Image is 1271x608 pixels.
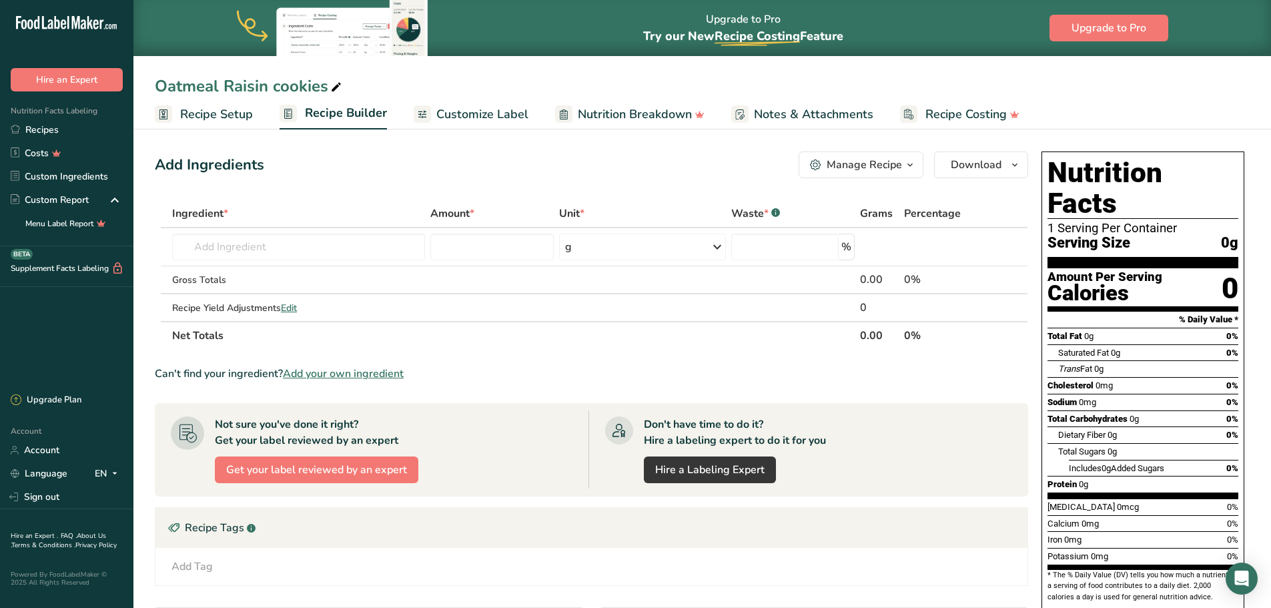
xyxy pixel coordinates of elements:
span: Recipe Setup [180,105,253,123]
button: Download [934,151,1028,178]
span: 0% [1227,502,1238,512]
a: About Us . [11,531,106,550]
div: Recipe Tags [155,508,1027,548]
a: Recipe Builder [280,98,387,130]
h1: Nutrition Facts [1047,158,1238,219]
span: Serving Size [1047,235,1130,252]
div: Don't have time to do it? Hire a labeling expert to do it for you [644,416,826,448]
div: Add Ingredients [155,154,264,176]
span: 0% [1226,463,1238,473]
a: Terms & Conditions . [11,541,75,550]
span: 0g [1094,364,1104,374]
span: Includes Added Sugars [1069,463,1164,473]
span: Get your label reviewed by an expert [226,462,407,478]
button: Upgrade to Pro [1049,15,1168,41]
span: 0mg [1064,535,1082,545]
span: 0% [1226,331,1238,341]
th: 0% [901,321,988,349]
span: Protein [1047,479,1077,489]
div: 0.00 [860,272,898,288]
div: Gross Totals [172,273,425,287]
span: 0g [1130,414,1139,424]
button: Manage Recipe [799,151,923,178]
span: Recipe Costing [715,28,800,44]
input: Add Ingredient [172,234,425,260]
span: 0g [1079,479,1088,489]
span: 0% [1227,535,1238,545]
span: 0mg [1091,551,1108,561]
a: Customize Label [414,99,528,129]
span: 0mg [1096,380,1113,390]
th: 0.00 [857,321,901,349]
span: 0g [1111,348,1120,358]
div: g [565,239,572,255]
span: Cholesterol [1047,380,1094,390]
span: Upgrade to Pro [1072,20,1146,36]
span: Amount [430,206,474,222]
span: 0% [1226,414,1238,424]
span: 0g [1102,463,1111,473]
span: 0% [1227,519,1238,529]
a: FAQ . [61,531,77,541]
a: Language [11,462,67,485]
div: Not sure you've done it right? Get your label reviewed by an expert [215,416,398,448]
div: Open Intercom Messenger [1226,563,1258,595]
div: 0 [1222,271,1238,306]
span: 0mcg [1117,502,1139,512]
div: Recipe Yield Adjustments [172,301,425,315]
span: Recipe Costing [925,105,1007,123]
div: BETA [11,249,33,260]
span: Dietary Fiber [1058,430,1106,440]
a: Hire an Expert . [11,531,58,541]
span: 0g [1084,331,1094,341]
span: Nutrition Breakdown [578,105,692,123]
section: % Daily Value * [1047,312,1238,328]
span: Saturated Fat [1058,348,1109,358]
div: Waste [731,206,780,222]
div: EN [95,466,123,482]
span: Unit [559,206,584,222]
a: Recipe Setup [155,99,253,129]
span: Download [951,157,1001,173]
div: Upgrade to Pro [643,1,843,56]
a: Hire a Labeling Expert [644,457,776,483]
div: Custom Report [11,193,89,207]
span: Total Fat [1047,331,1082,341]
span: Sodium [1047,397,1077,407]
div: Add Tag [171,559,213,575]
div: Calories [1047,284,1162,303]
a: Nutrition Breakdown [555,99,705,129]
button: Get your label reviewed by an expert [215,457,418,483]
span: Edit [281,302,297,314]
section: * The % Daily Value (DV) tells you how much a nutrient in a serving of food contributes to a dail... [1047,570,1238,603]
span: Customize Label [436,105,528,123]
a: Recipe Costing [900,99,1019,129]
span: Iron [1047,535,1062,545]
div: 0% [904,272,985,288]
span: Potassium [1047,551,1089,561]
th: Net Totals [169,321,857,349]
span: Percentage [904,206,961,222]
span: 0% [1227,551,1238,561]
div: Oatmeal Raisin cookies [155,74,344,98]
span: Calcium [1047,519,1080,529]
span: 0% [1226,380,1238,390]
span: 0% [1226,430,1238,440]
span: Fat [1058,364,1092,374]
span: 0% [1226,348,1238,358]
span: Total Carbohydrates [1047,414,1128,424]
span: 0g [1108,446,1117,457]
span: 0mg [1082,519,1099,529]
div: Amount Per Serving [1047,271,1162,284]
span: 0g [1221,235,1238,252]
span: Ingredient [172,206,228,222]
a: Privacy Policy [75,541,117,550]
span: Add your own ingredient [283,366,404,382]
span: Recipe Builder [305,104,387,122]
span: Grams [860,206,893,222]
span: 0g [1108,430,1117,440]
div: Manage Recipe [827,157,902,173]
span: [MEDICAL_DATA] [1047,502,1115,512]
div: Upgrade Plan [11,394,81,407]
div: Can't find your ingredient? [155,366,1028,382]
